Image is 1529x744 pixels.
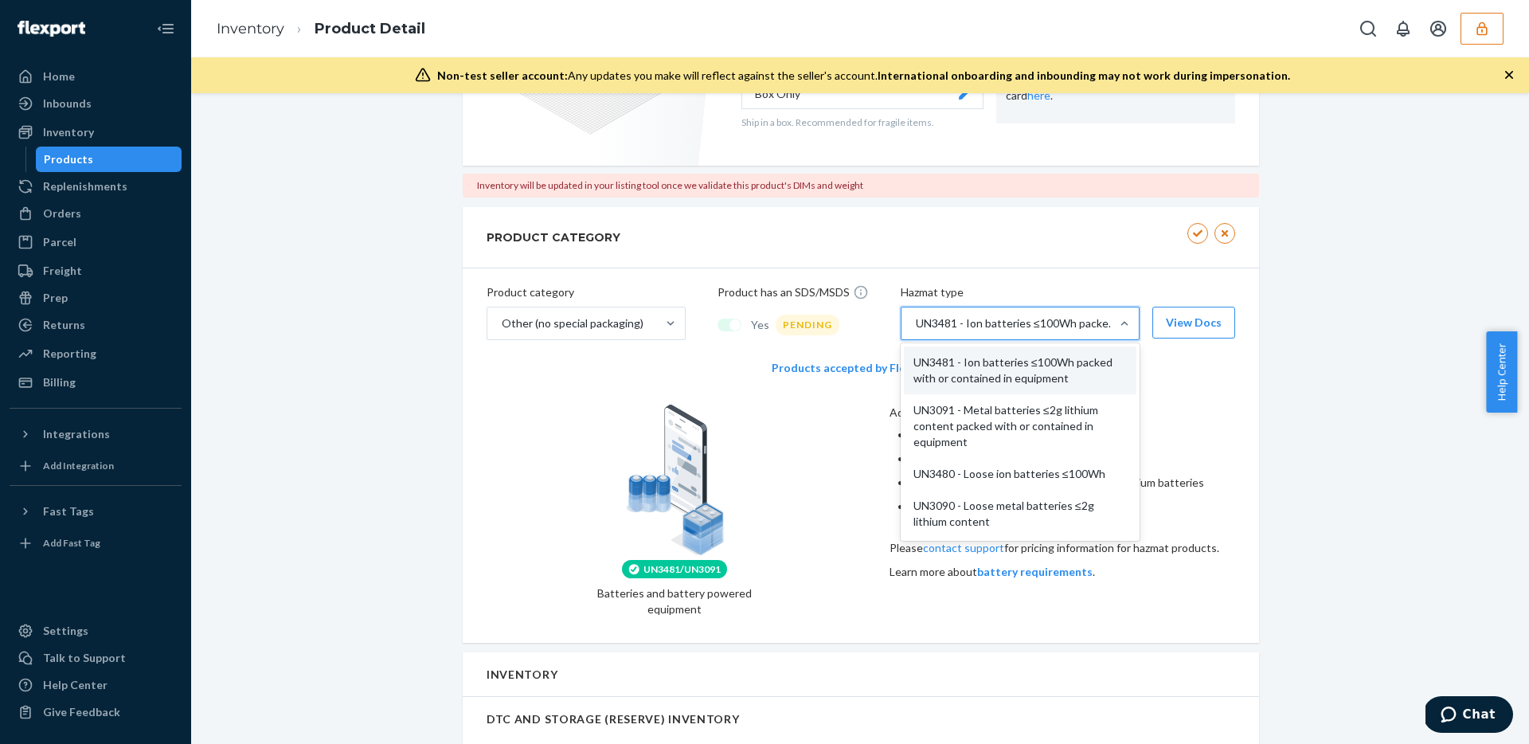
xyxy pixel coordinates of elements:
li: require special handling equipment [897,451,1234,467]
a: Prep [10,285,182,311]
h2: DTC AND STORAGE (RESERVE) INVENTORY [487,713,1235,725]
div: Fast Tags [43,503,94,519]
a: Billing [10,370,182,395]
a: Help Center [10,672,182,698]
div: Prep [43,290,68,306]
button: Integrations [10,421,182,447]
div: Add Integration [43,459,114,472]
div: Reporting [43,346,96,362]
a: Inventory [217,20,284,37]
a: Add Fast Tag [10,531,182,556]
a: Reporting [10,341,182,366]
div: Products [44,151,93,167]
div: Billing [43,374,76,390]
div: UN3090 - Loose metal batteries ≤2g lithium content [904,490,1136,538]
p: Please for pricing information for hazmat products. [890,540,1234,556]
button: Give Feedback [10,699,182,725]
a: Home [10,64,182,89]
div: Add Fast Tag [43,536,100,550]
p: Product category [487,284,686,300]
button: Box Only [741,79,983,109]
div: Batteries and battery powered equipment [591,560,759,617]
div: PENDING [776,315,839,335]
button: Close Navigation [150,13,182,45]
input: Other (no special packaging) [500,315,502,331]
div: Give Feedback [43,704,120,720]
div: Home [43,69,75,84]
div: Products accepted by Flexport [772,344,949,392]
button: Open Search Box [1352,13,1384,45]
div: Inventory will be updated in your listing tool once we validate this product's DIMs and weight [463,174,1259,197]
iframe: Opens a widget where you can chat to one of our agents [1425,696,1513,736]
li: can be stored at room temperature [897,427,1234,443]
button: battery requirements [977,564,1093,580]
div: UN3481 - Ion batteries ≤100Wh packed with or contained in equipment [916,315,1118,331]
p: Hazmat type [901,284,1235,300]
div: Talk to Support [43,650,126,666]
div: Parcel [43,234,76,250]
span: Yes [751,317,769,333]
div: Inventory [43,124,94,140]
div: Help Center [43,677,108,693]
a: Replenishments [10,174,182,199]
div: Replenishments [43,178,127,194]
h2: Inventory [487,668,557,680]
img: Flexport logo [18,21,85,37]
button: Open account menu [1422,13,1454,45]
div: Additionally, the product [890,405,1234,421]
button: Open notifications [1387,13,1419,45]
div: Inbounds [43,96,92,112]
ol: breadcrumbs [204,6,438,53]
a: contact support [923,541,1004,554]
div: Freight [43,263,82,279]
a: here [1027,88,1050,102]
li: has a valid UN Test Summary document for lithium batteries [897,475,1234,491]
h2: PRODUCT CATEGORY [487,223,620,252]
div: Returns [43,317,85,333]
a: Orders [10,201,182,226]
a: Freight [10,258,182,284]
a: Products [36,147,182,172]
a: Inventory [10,119,182,145]
div: UN3480 - Loose ion batteries ≤100Wh [904,458,1136,490]
a: Add Integration [10,453,182,479]
p: Product has an SDS/MSDS [718,284,850,300]
button: Fast Tags [10,499,182,524]
a: Product Detail [315,20,425,37]
div: UN3481/UN3091 [622,560,727,578]
a: Settings [10,618,182,644]
p: Learn more about . [890,564,1234,580]
div: Integrations [43,426,110,442]
li: has a valid MSDS [897,499,1234,515]
button: Help Center [1486,331,1517,413]
button: Talk to Support [10,645,182,671]
div: Other (no special packaging) [502,315,643,331]
a: Parcel [10,229,182,255]
span: International onboarding and inbounding may not work during impersonation. [878,69,1290,82]
a: Inbounds [10,91,182,116]
button: View Docs [1152,307,1235,339]
div: Orders [43,206,81,221]
a: Returns [10,312,182,338]
div: Any updates you make will reflect against the seller's account. [437,68,1290,84]
div: Settings [43,623,88,639]
span: Non-test seller account: [437,69,568,82]
div: UN3091 - Metal batteries ≤2g lithium content packed with or contained in equipment [904,394,1136,458]
input: UN3481 - Ion batteries ≤100Wh packed with or contained in equipmentUN3481 - Ion batteries ≤100Wh ... [914,315,916,331]
div: UN3481 - Ion batteries ≤100Wh packed with or contained in equipment [904,347,1136,394]
p: Ship in a box. Recommended for fragile items. [741,116,983,129]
